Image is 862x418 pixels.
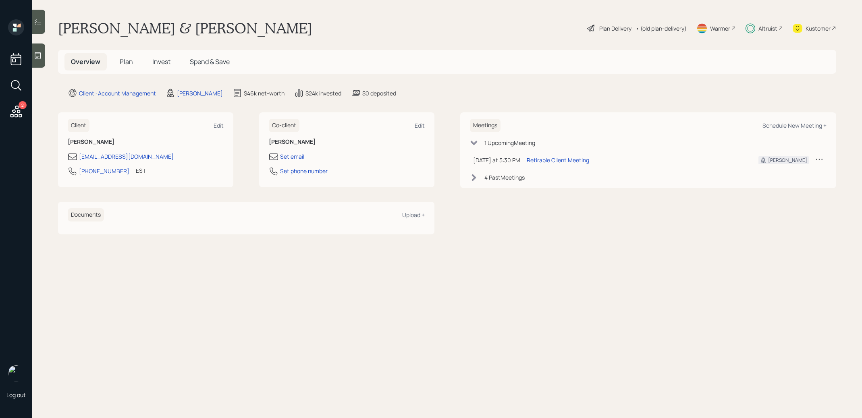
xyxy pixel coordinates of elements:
h6: Meetings [470,119,501,132]
div: Client · Account Management [79,89,156,97]
div: 2 [19,101,27,109]
div: Set email [280,152,304,161]
div: [DATE] at 5:30 PM [473,156,520,164]
div: Log out [6,391,26,399]
div: $46k net-worth [244,89,285,97]
h6: Client [68,119,89,132]
img: treva-nostdahl-headshot.png [8,365,24,381]
div: Retirable Client Meeting [527,156,589,164]
span: Plan [120,57,133,66]
div: Schedule New Meeting + [762,122,827,129]
div: Edit [214,122,224,129]
div: Kustomer [806,24,831,33]
div: $24k invested [305,89,341,97]
span: Overview [71,57,100,66]
h6: Documents [68,208,104,221]
div: [EMAIL_ADDRESS][DOMAIN_NAME] [79,152,174,161]
div: 4 Past Meeting s [484,173,525,182]
h6: Co-client [269,119,299,132]
h6: [PERSON_NAME] [68,139,224,145]
div: [PERSON_NAME] [768,157,807,164]
h1: [PERSON_NAME] & [PERSON_NAME] [58,19,312,37]
div: Altruist [758,24,777,33]
div: Plan Delivery [599,24,631,33]
div: EST [136,166,146,175]
div: Warmer [710,24,730,33]
div: 1 Upcoming Meeting [484,139,535,147]
div: Upload + [402,211,425,219]
div: Edit [415,122,425,129]
div: Set phone number [280,167,328,175]
span: Invest [152,57,170,66]
div: [PERSON_NAME] [177,89,223,97]
div: [PHONE_NUMBER] [79,167,129,175]
div: $0 deposited [362,89,396,97]
span: Spend & Save [190,57,230,66]
h6: [PERSON_NAME] [269,139,425,145]
div: • (old plan-delivery) [636,24,687,33]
